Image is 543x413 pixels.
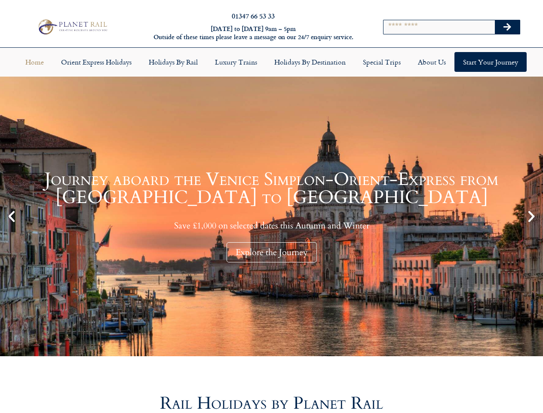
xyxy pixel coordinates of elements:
[21,220,522,231] p: Save £1,000 on selected dates this Autumn and Winter
[524,209,539,224] div: Next slide
[27,395,517,412] h2: Rail Holidays by Planet Rail
[52,52,140,72] a: Orient Express Holidays
[409,52,454,72] a: About Us
[206,52,266,72] a: Luxury Trains
[4,52,539,72] nav: Menu
[17,52,52,72] a: Home
[140,52,206,72] a: Holidays by Rail
[21,170,522,206] h1: Journey aboard the Venice Simplon-Orient-Express from [GEOGRAPHIC_DATA] to [GEOGRAPHIC_DATA]
[266,52,354,72] a: Holidays by Destination
[232,11,275,21] a: 01347 66 53 33
[354,52,409,72] a: Special Trips
[147,25,360,41] h6: [DATE] to [DATE] 9am – 5pm Outside of these times please leave a message on our 24/7 enquiry serv...
[4,209,19,224] div: Previous slide
[35,18,109,36] img: Planet Rail Train Holidays Logo
[227,242,317,262] div: Explore the Journey
[454,52,527,72] a: Start your Journey
[495,20,520,34] button: Search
